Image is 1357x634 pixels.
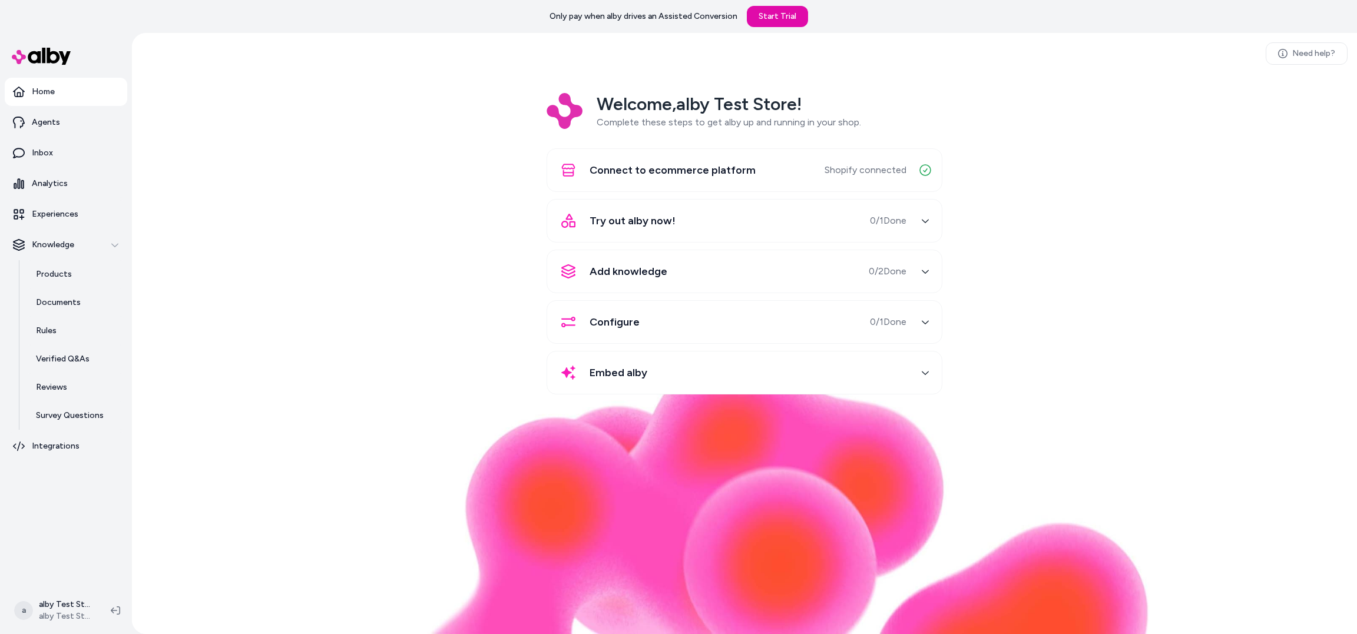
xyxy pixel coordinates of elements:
p: Inbox [32,147,53,159]
span: 0 / 1 Done [870,214,906,228]
a: Rules [24,317,127,345]
span: a [14,601,33,620]
a: Start Trial [747,6,808,27]
img: Logo [547,93,582,129]
span: Shopify connected [825,163,906,177]
button: Embed alby [554,359,935,387]
span: Try out alby now! [590,213,676,229]
button: Add knowledge0/2Done [554,257,935,286]
span: alby Test Store [39,610,92,622]
a: Documents [24,288,127,317]
p: alby Test Store Shopify [39,599,92,610]
a: Integrations [5,432,127,460]
a: Inbox [5,139,127,167]
p: Documents [36,297,81,308]
p: Integrations [32,440,80,452]
p: Survey Questions [36,410,104,421]
span: Complete these steps to get alby up and running in your shop. [597,117,861,128]
a: Agents [5,108,127,137]
p: Reviews [36,381,67,393]
button: Configure0/1Done [554,308,935,336]
a: Reviews [24,373,127,401]
p: Products [36,268,72,280]
p: Analytics [32,178,68,190]
button: aalby Test Store Shopifyalby Test Store [7,592,101,629]
p: Experiences [32,208,78,220]
span: 0 / 2 Done [869,264,906,278]
p: Knowledge [32,239,74,251]
p: Agents [32,117,60,128]
a: Home [5,78,127,106]
span: 0 / 1 Done [870,315,906,329]
a: Need help? [1266,42,1348,65]
img: alby Logo [12,48,71,65]
button: Connect to ecommerce platformShopify connected [554,156,935,184]
a: Analytics [5,170,127,198]
h2: Welcome, alby Test Store ! [597,93,861,115]
span: Add knowledge [590,263,667,280]
p: Verified Q&As [36,353,90,365]
a: Experiences [5,200,127,228]
span: Configure [590,314,640,330]
a: Verified Q&As [24,345,127,373]
button: Knowledge [5,231,127,259]
p: Only pay when alby drives an Assisted Conversion [550,11,737,22]
p: Home [32,86,55,98]
p: Rules [36,325,57,337]
span: Embed alby [590,364,647,381]
button: Try out alby now!0/1Done [554,207,935,235]
a: Products [24,260,127,288]
span: Connect to ecommerce platform [590,162,756,178]
a: Survey Questions [24,401,127,430]
img: alby Bubble [339,353,1150,634]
